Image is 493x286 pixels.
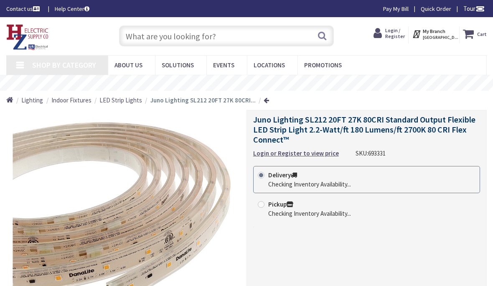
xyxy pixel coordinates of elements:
span: About Us [114,61,142,69]
strong: Juno Lighting SL212 20FT 27K 80CRI... [150,96,256,104]
span: Solutions [162,61,194,69]
div: Checking Inventory Availability... [268,180,351,189]
span: Events [213,61,234,69]
strong: Login or Register to view price [253,149,339,157]
strong: Cart [477,26,487,41]
a: Indoor Fixtures [51,96,91,105]
a: Cart [463,26,487,41]
span: [GEOGRAPHIC_DATA], [GEOGRAPHIC_DATA] [423,35,458,40]
a: Login or Register to view price [253,149,339,158]
img: HZ Electric Supply [6,24,49,50]
div: My Branch [GEOGRAPHIC_DATA], [GEOGRAPHIC_DATA] [412,26,456,41]
strong: Pickup [268,200,293,208]
strong: Delivery [268,171,297,179]
a: Pay My Bill [383,5,409,13]
span: Juno Lighting SL212 20FT 27K 80CRI Standard Output Flexible LED Strip Light 2.2-Watt/ft 180 Lumen... [253,114,475,145]
a: Help Center [55,5,89,13]
div: Checking Inventory Availability... [268,209,351,218]
div: SKU: [356,149,386,158]
a: LED Strip Lights [99,96,142,105]
input: What are you looking for? [119,26,334,46]
a: Quick Order [421,5,451,13]
strong: My Branch [423,28,445,34]
span: Shop By Category [32,60,96,70]
rs-layer: Free Same Day Pickup at 8 Locations [176,79,316,87]
span: 693331 [368,149,386,157]
span: Login / Register [385,27,405,39]
span: Tour [463,5,485,13]
span: Locations [254,61,285,69]
a: Login / Register [374,26,405,41]
a: Lighting [21,96,43,105]
span: Promotions [304,61,342,69]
